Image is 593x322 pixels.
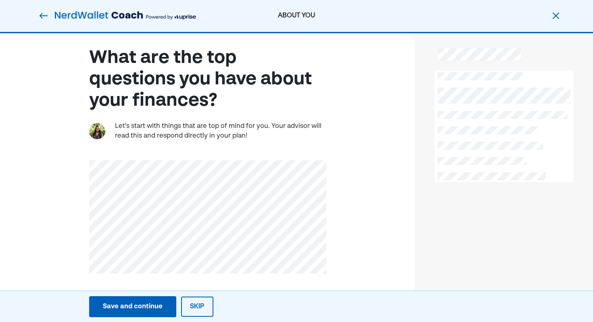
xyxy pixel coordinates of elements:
div: ABOUT YOU [209,11,384,21]
div: Save and continue [103,302,163,312]
button: Skip [181,297,213,317]
div: Let's start with things that are top of mind for you. Your advisor will read this and respond dir... [115,121,326,141]
div: What are the top questions you have about your finances? [89,48,326,111]
button: Save and continue [89,296,176,317]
